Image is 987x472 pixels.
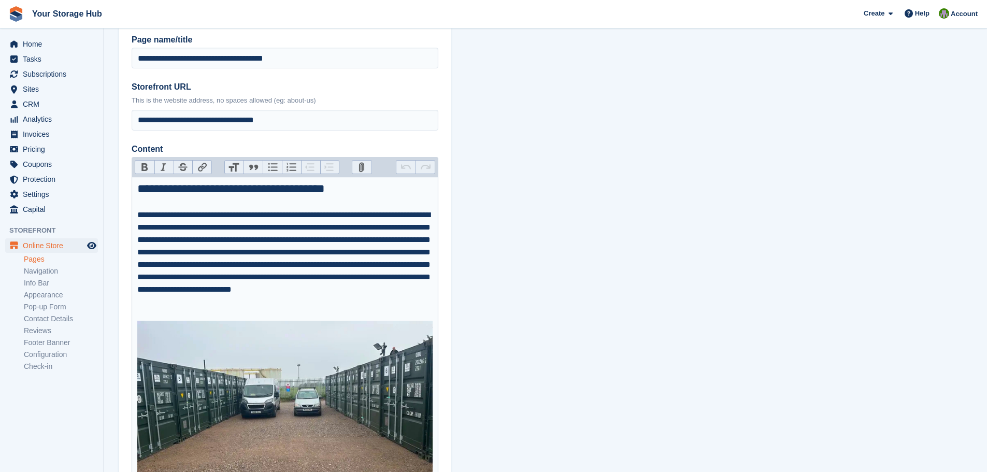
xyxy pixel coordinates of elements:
[132,34,438,46] label: Page name/title
[28,5,106,22] a: Your Storage Hub
[301,161,320,174] button: Decrease Level
[5,202,98,217] a: menu
[154,161,174,174] button: Italic
[5,82,98,96] a: menu
[23,238,85,253] span: Online Store
[5,238,98,253] a: menu
[174,161,193,174] button: Strikethrough
[24,338,98,348] a: Footer Banner
[352,161,371,174] button: Attach Files
[5,97,98,111] a: menu
[24,350,98,360] a: Configuration
[5,112,98,126] a: menu
[282,161,301,174] button: Numbers
[5,37,98,51] a: menu
[23,37,85,51] span: Home
[23,142,85,156] span: Pricing
[24,314,98,324] a: Contact Details
[263,161,282,174] button: Bullets
[939,8,949,19] img: Stevie Stanton
[24,278,98,288] a: Info Bar
[23,97,85,111] span: CRM
[24,254,98,264] a: Pages
[23,187,85,202] span: Settings
[5,127,98,141] a: menu
[9,225,103,236] span: Storefront
[5,172,98,187] a: menu
[23,112,85,126] span: Analytics
[225,161,244,174] button: Heading
[244,161,263,174] button: Quote
[8,6,24,22] img: stora-icon-8386f47178a22dfd0bd8f6a31ec36ba5ce8667c1dd55bd0f319d3a0aa187defe.svg
[320,161,339,174] button: Increase Level
[23,157,85,171] span: Coupons
[23,202,85,217] span: Capital
[864,8,884,19] span: Create
[5,52,98,66] a: menu
[135,161,154,174] button: Bold
[396,161,416,174] button: Undo
[132,81,438,93] label: Storefront URL
[192,161,211,174] button: Link
[24,302,98,312] a: Pop-up Form
[132,143,438,155] label: Content
[915,8,929,19] span: Help
[23,172,85,187] span: Protection
[24,266,98,276] a: Navigation
[5,142,98,156] a: menu
[24,290,98,300] a: Appearance
[85,239,98,252] a: Preview store
[5,157,98,171] a: menu
[23,127,85,141] span: Invoices
[23,67,85,81] span: Subscriptions
[23,52,85,66] span: Tasks
[24,362,98,371] a: Check-in
[951,9,978,19] span: Account
[24,326,98,336] a: Reviews
[132,95,438,106] p: This is the website address, no spaces allowed (eg: about-us)
[23,82,85,96] span: Sites
[416,161,435,174] button: Redo
[5,67,98,81] a: menu
[5,187,98,202] a: menu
